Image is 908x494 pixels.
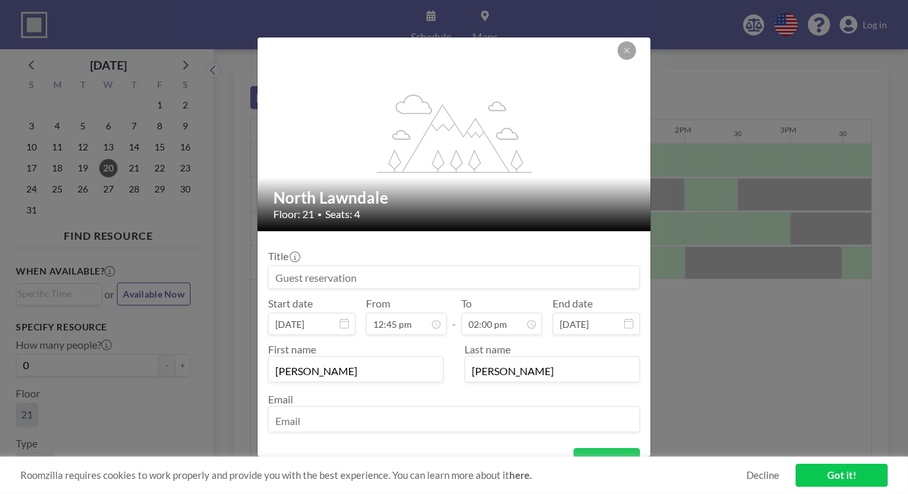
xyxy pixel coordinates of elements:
span: Floor: 21 [273,208,314,221]
input: Email [269,409,639,432]
label: Start date [268,297,313,310]
button: BOOK NOW [574,448,640,471]
input: Last name [465,359,639,382]
label: From [366,297,390,310]
label: Email [268,393,293,405]
label: Title [268,250,299,263]
a: Got it! [796,464,888,487]
input: First name [269,359,443,382]
span: - [452,302,456,330]
label: To [461,297,472,310]
input: Guest reservation [269,266,639,288]
label: End date [553,297,593,310]
a: Decline [746,469,779,482]
h2: North Lawndale [273,188,636,208]
span: Roomzilla requires cookies to work properly and provide you with the best experience. You can lea... [20,469,746,482]
span: • [317,210,322,219]
label: Last name [465,343,511,355]
span: Seats: 4 [325,208,360,221]
a: here. [509,469,532,481]
g: flex-grow: 1.2; [377,93,532,172]
label: First name [268,343,316,355]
